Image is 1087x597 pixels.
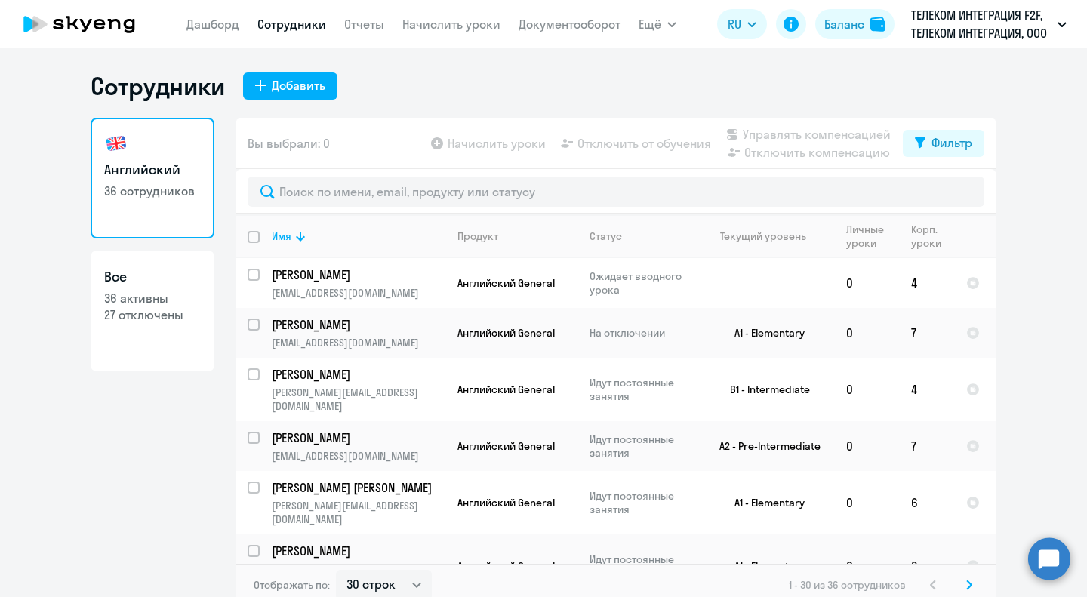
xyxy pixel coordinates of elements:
[789,578,906,592] span: 1 - 30 из 36 сотрудников
[91,251,214,371] a: Все36 активны27 отключены
[272,336,445,349] p: [EMAIL_ADDRESS][DOMAIN_NAME]
[104,290,201,306] p: 36 активны
[272,499,445,526] p: [PERSON_NAME][EMAIL_ADDRESS][DOMAIN_NAME]
[590,326,693,340] p: На отключении
[870,17,885,32] img: balance
[457,326,555,340] span: Английский General
[590,229,622,243] div: Статус
[904,6,1074,42] button: ТЕЛЕКОМ ИНТЕГРАЦИЯ F2F, ТЕЛЕКОМ ИНТЕГРАЦИЯ, ООО
[272,366,445,383] a: [PERSON_NAME]
[720,229,806,243] div: Текущий уровень
[846,223,898,250] div: Личные уроки
[846,223,888,250] div: Личные уроки
[639,15,661,33] span: Ещё
[457,229,577,243] div: Продукт
[457,559,555,573] span: Английский General
[272,449,445,463] p: [EMAIL_ADDRESS][DOMAIN_NAME]
[834,358,899,421] td: 0
[104,267,201,287] h3: Все
[706,229,833,243] div: Текущий уровень
[694,308,834,358] td: A1 - Elementary
[272,366,442,383] p: [PERSON_NAME]
[590,269,693,297] p: Ожидает вводного урока
[248,134,330,152] span: Вы выбрали: 0
[272,266,445,283] a: [PERSON_NAME]
[272,429,445,446] a: [PERSON_NAME]
[903,130,984,157] button: Фильтр
[834,308,899,358] td: 0
[248,177,984,207] input: Поиск по имени, email, продукту или статусу
[457,276,555,290] span: Английский General
[257,17,326,32] a: Сотрудники
[911,223,944,250] div: Корп. уроки
[272,286,445,300] p: [EMAIL_ADDRESS][DOMAIN_NAME]
[104,160,201,180] h3: Английский
[899,471,954,534] td: 6
[457,229,498,243] div: Продукт
[272,316,442,333] p: [PERSON_NAME]
[519,17,620,32] a: Документооборот
[402,17,500,32] a: Начислить уроки
[186,17,239,32] a: Дашборд
[457,496,555,509] span: Английский General
[272,266,442,283] p: [PERSON_NAME]
[694,421,834,471] td: A2 - Pre-Intermediate
[457,383,555,396] span: Английский General
[104,306,201,323] p: 27 отключены
[590,229,693,243] div: Статус
[457,439,555,453] span: Английский General
[728,15,741,33] span: RU
[694,471,834,534] td: A1 - Elementary
[91,118,214,238] a: Английский36 сотрудников
[272,229,291,243] div: Имя
[254,578,330,592] span: Отображать по:
[272,479,445,496] a: [PERSON_NAME] [PERSON_NAME]
[824,15,864,33] div: Баланс
[899,308,954,358] td: 7
[91,71,225,101] h1: Сотрудники
[911,6,1052,42] p: ТЕЛЕКОМ ИНТЕГРАЦИЯ F2F, ТЕЛЕКОМ ИНТЕГРАЦИЯ, ООО
[899,421,954,471] td: 7
[899,258,954,308] td: 4
[272,429,442,446] p: [PERSON_NAME]
[694,358,834,421] td: B1 - Intermediate
[344,17,384,32] a: Отчеты
[834,421,899,471] td: 0
[834,258,899,308] td: 0
[590,376,693,403] p: Идут постоянные занятия
[911,223,953,250] div: Корп. уроки
[590,489,693,516] p: Идут постоянные занятия
[272,316,445,333] a: [PERSON_NAME]
[272,543,445,559] a: [PERSON_NAME]
[104,131,128,155] img: english
[931,134,972,152] div: Фильтр
[272,229,445,243] div: Имя
[815,9,895,39] button: Балансbalance
[272,479,442,496] p: [PERSON_NAME] [PERSON_NAME]
[590,552,693,580] p: Идут постоянные занятия
[639,9,676,39] button: Ещё
[104,183,201,199] p: 36 сотрудников
[272,386,445,413] p: [PERSON_NAME][EMAIL_ADDRESS][DOMAIN_NAME]
[272,562,445,589] p: [PERSON_NAME][EMAIL_ADDRESS][DOMAIN_NAME]
[590,432,693,460] p: Идут постоянные занятия
[243,72,337,100] button: Добавить
[272,76,325,94] div: Добавить
[272,543,442,559] p: [PERSON_NAME]
[899,358,954,421] td: 4
[717,9,767,39] button: RU
[834,471,899,534] td: 0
